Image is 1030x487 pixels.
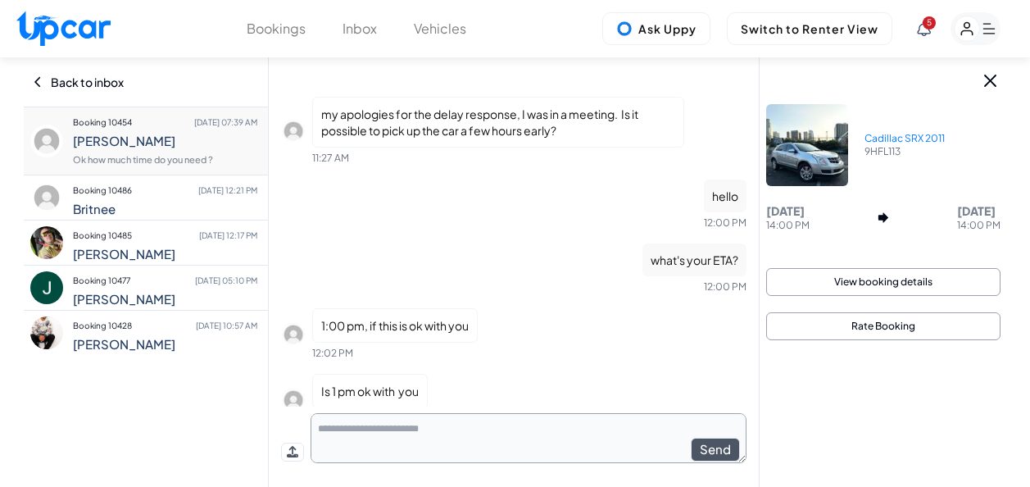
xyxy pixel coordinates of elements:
button: Switch to Renter View [727,12,892,45]
button: Vehicles [414,19,466,39]
p: 14:00 PM [766,219,810,232]
p: Booking 10477 [73,269,258,292]
span: [DATE] 07:39 AM [194,111,257,134]
p: Booking 10428 [73,314,258,337]
span: 12:00 PM [704,280,746,293]
p: Booking 10485 [73,224,258,247]
p: Cadillac SRX 2011 [864,132,945,145]
span: 12:02 PM [312,347,353,359]
p: [DATE] [766,203,810,219]
p: 9HFL113 [864,145,945,158]
img: profile [281,322,306,347]
img: profile [30,271,63,304]
img: profile [30,316,63,349]
img: Upcar Logo [16,11,111,46]
h4: [PERSON_NAME] [73,337,258,352]
img: profile [30,226,63,259]
p: 14:00 PM [957,219,1001,232]
p: my apologies for the delay response, I was in a meeting. Is it possible to pick up the car a few ... [312,97,684,148]
img: Uppy [616,20,633,37]
p: Ok how much time do you need ? [73,148,258,171]
p: Is 1 pm ok with you [312,374,428,408]
span: 12:00 PM [704,216,746,229]
p: Booking 10454 [73,111,258,134]
p: Booking 10486 [73,179,258,202]
div: Back to inbox [32,57,260,107]
p: [DATE] [957,203,1001,219]
p: what's your ETA? [642,243,746,276]
img: profile [281,119,306,143]
button: Rate Booking [766,312,1001,340]
span: 11:27 AM [312,152,349,164]
img: profile [30,181,63,214]
button: Ask Uppy [602,12,710,45]
span: [DATE] 12:21 PM [198,179,257,202]
span: [DATE] 05:10 PM [195,269,257,292]
img: profile [30,125,63,157]
button: Bookings [247,19,306,39]
span: You have new notifications [923,16,936,30]
h4: Britnee [73,202,258,216]
div: View Notifications [917,21,931,36]
img: Car Image [766,104,848,186]
button: Send [691,438,740,462]
span: [DATE] 10:57 AM [196,314,257,337]
span: [DATE] 12:17 PM [199,224,257,247]
img: profile [281,388,306,412]
button: View booking details [766,268,1001,296]
button: Inbox [343,19,377,39]
h4: [PERSON_NAME] [73,292,258,307]
p: 1:00 pm, if this is ok with you [312,308,478,343]
h4: [PERSON_NAME] [73,134,258,148]
p: hello [704,180,746,212]
h4: [PERSON_NAME] [73,247,258,262]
